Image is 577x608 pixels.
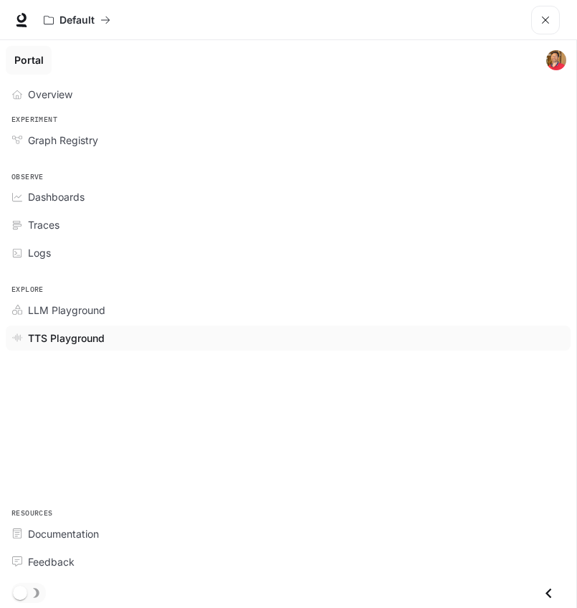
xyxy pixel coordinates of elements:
button: User avatar [542,46,571,75]
a: TTS Playground [6,326,571,351]
span: Logs [28,245,51,260]
button: open drawer [531,6,560,34]
span: Traces [28,217,59,232]
a: Dashboards [6,184,571,209]
button: All workspaces [37,6,117,34]
a: LLM Playground [6,298,571,323]
img: User avatar [546,50,566,70]
a: Portal [6,46,52,75]
span: Dark mode toggle [13,584,27,600]
span: Graph Registry [28,133,98,148]
span: Documentation [28,526,99,541]
p: Default [59,14,95,27]
a: Documentation [6,521,571,546]
a: Logs [6,240,571,265]
a: Feedback [6,549,571,574]
a: Overview [6,82,571,107]
span: TTS Playground [28,331,105,346]
span: LLM Playground [28,303,105,318]
span: Overview [28,87,72,102]
a: Graph Registry [6,128,571,153]
span: Dashboards [28,189,85,204]
a: Traces [6,212,571,237]
span: Feedback [28,554,75,569]
button: Close drawer [533,579,565,608]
